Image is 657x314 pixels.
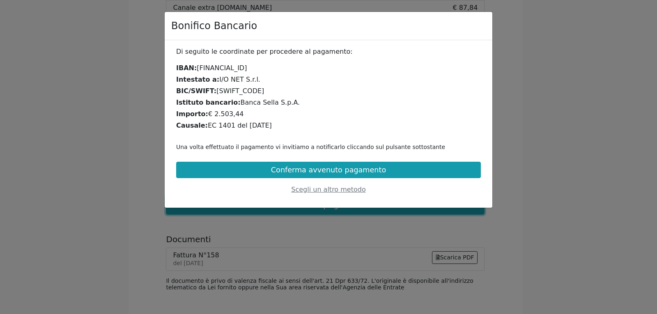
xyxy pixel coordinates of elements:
b: Intestato a: [176,76,219,83]
div: € 2.503,44 [176,109,481,119]
button: Conferma avvenuto pagamento [176,162,481,178]
div: EC 1401 del [DATE] [176,121,481,131]
small: Una volta effettuato il pagamento vi invitiamo a notificarlo cliccando sul pulsante sottostante [176,144,445,150]
b: Causale: [176,121,208,129]
div: [SWIFT_CODE] [176,86,481,96]
div: Di seguito le coordinate per procedere al pagamento: [176,47,481,57]
b: Importo: [176,110,208,118]
div: [FINANCIAL_ID] [176,63,481,73]
h4: Bonifico Bancario [171,18,257,33]
b: IBAN: [176,64,197,72]
div: I/O NET S.r.l. [176,75,481,85]
b: Istituto bancario: [176,99,241,106]
div: Banca Sella S.p.A. [176,98,481,108]
b: BIC/SWIFT: [176,87,216,95]
div: Scegli un altro metodo [176,185,481,195]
